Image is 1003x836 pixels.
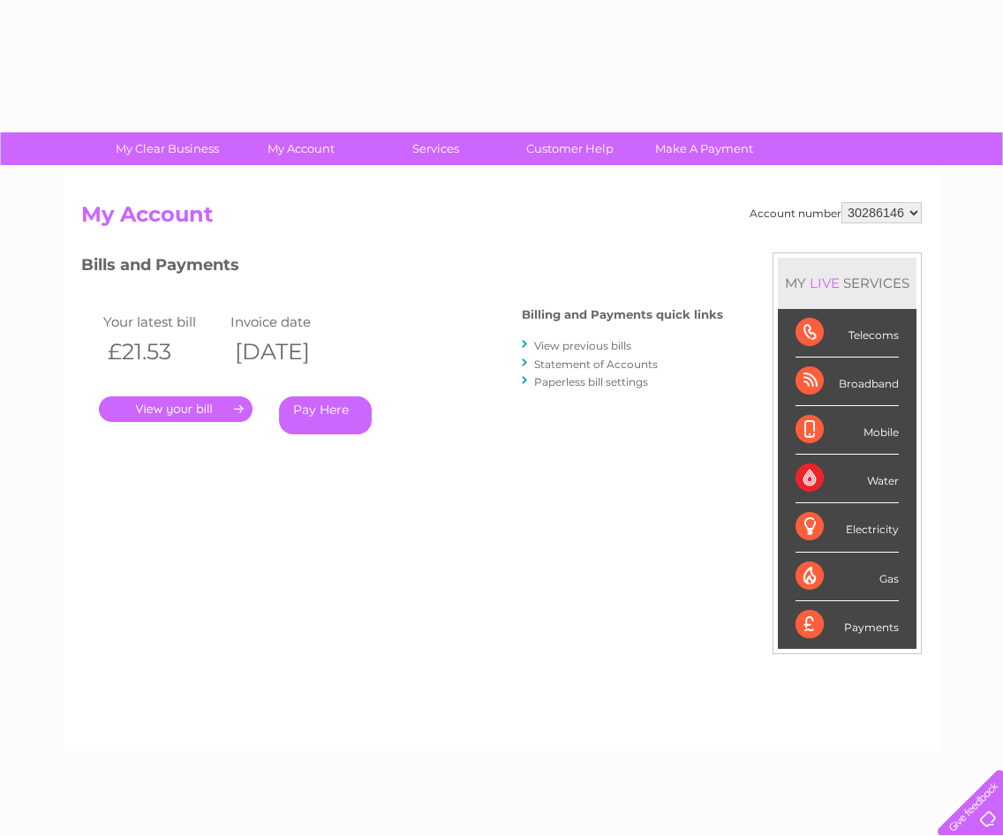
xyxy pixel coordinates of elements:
div: Mobile [796,406,899,455]
div: Broadband [796,358,899,406]
a: Customer Help [497,132,643,165]
a: My Account [229,132,374,165]
div: LIVE [806,275,843,291]
a: Statement of Accounts [534,358,658,371]
div: MY SERVICES [778,258,916,308]
div: Gas [796,553,899,601]
th: £21.53 [99,334,226,370]
th: [DATE] [226,334,353,370]
a: Paperless bill settings [534,375,648,388]
h2: My Account [81,202,922,236]
div: Water [796,455,899,503]
a: Make A Payment [631,132,777,165]
td: Your latest bill [99,310,226,334]
div: Electricity [796,503,899,552]
a: Services [363,132,509,165]
div: Account number [750,202,922,223]
a: . [99,396,253,422]
a: Pay Here [279,396,372,434]
h3: Bills and Payments [81,252,723,283]
a: My Clear Business [94,132,240,165]
a: View previous bills [534,339,631,352]
div: Telecoms [796,309,899,358]
td: Invoice date [226,310,353,334]
h4: Billing and Payments quick links [522,308,723,321]
div: Payments [796,601,899,649]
